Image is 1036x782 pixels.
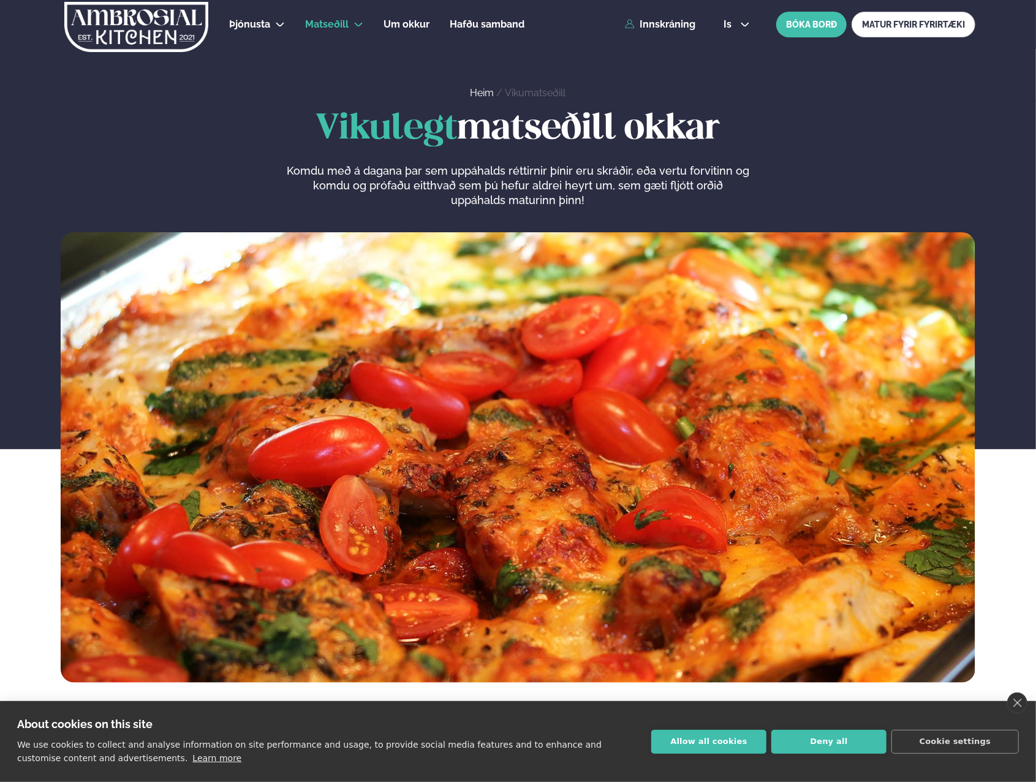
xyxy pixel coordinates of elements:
button: Allow all cookies [651,730,766,754]
span: is [724,20,735,29]
p: Komdu með á dagana þar sem uppáhalds réttirnir þínir eru skráðir, eða vertu forvitinn og komdu og... [286,164,749,208]
span: Um okkur [384,18,429,30]
a: Matseðill [305,17,349,32]
a: MATUR FYRIR FYRIRTÆKI [852,12,975,37]
a: close [1007,693,1027,713]
button: is [714,20,760,29]
span: / [496,87,505,99]
a: Vikumatseðill [505,87,565,99]
button: BÓKA BORÐ [776,12,847,37]
span: Þjónusta [229,18,270,30]
a: Learn more [192,753,241,763]
a: Þjónusta [229,17,270,32]
a: Innskráning [625,19,695,30]
a: Um okkur [384,17,429,32]
button: Deny all [771,730,887,754]
img: image alt [61,232,975,683]
span: Matseðill [305,18,349,30]
button: Cookie settings [891,730,1019,754]
span: Vikulegt [316,112,457,146]
a: Hafðu samband [450,17,524,32]
img: logo [63,2,210,52]
strong: About cookies on this site [17,718,153,731]
a: Heim [470,87,494,99]
h1: matseðill okkar [61,110,975,149]
p: We use cookies to collect and analyse information on site performance and usage, to provide socia... [17,740,602,763]
span: Hafðu samband [450,18,524,30]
